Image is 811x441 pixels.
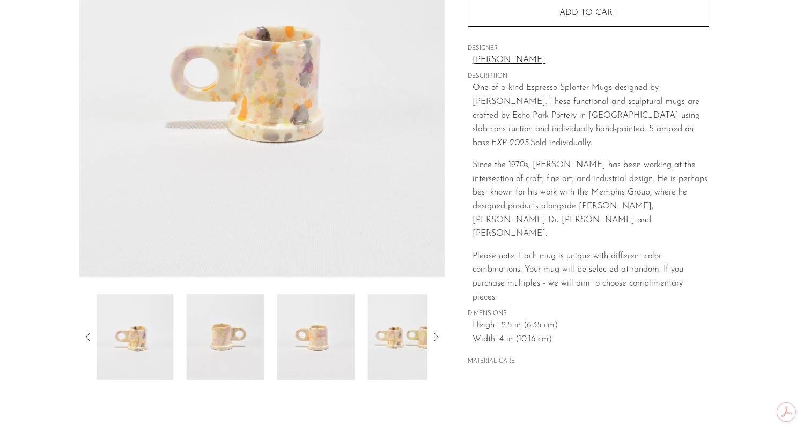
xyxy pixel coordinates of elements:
[277,294,355,380] img: Espresso Splatter Mug
[473,84,700,147] span: One-of-a-kind Espresso Splatter Mugs designed by [PERSON_NAME]. These functional and sculptural m...
[491,139,530,147] em: EXP 2025.
[473,161,707,238] span: Since the 1970s, [PERSON_NAME] has been working at the intersection of craft, fine art, and indus...
[559,9,617,17] span: Add to cart
[473,333,709,347] span: Width: 4 in (10.16 cm)
[473,319,709,333] span: Height: 2.5 in (6.35 cm)
[473,81,709,150] p: Sold individually.
[95,294,173,380] img: Espresso Splatter Mug
[468,72,709,81] span: DESCRIPTION
[473,252,683,302] span: Please note: Each mug is unique with different color combinations. Your mug will be selected at r...
[473,54,709,68] a: [PERSON_NAME]
[468,358,515,366] button: MATERIAL CARE
[468,309,709,319] span: DIMENSIONS
[468,44,709,54] span: DESIGNER
[367,294,445,380] img: Espresso Splatter Mug
[186,294,264,380] img: Espresso Splatter Mug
